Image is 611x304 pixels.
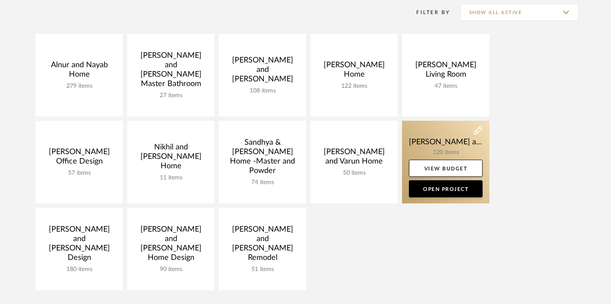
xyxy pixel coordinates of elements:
[134,225,208,266] div: [PERSON_NAME] and [PERSON_NAME] Home Design
[226,225,299,266] div: [PERSON_NAME] and [PERSON_NAME] Remodel
[134,174,208,182] div: 11 items
[226,179,299,186] div: 74 items
[42,170,116,177] div: 57 items
[226,138,299,179] div: Sandhya & [PERSON_NAME] Home -Master and Powder
[42,147,116,170] div: [PERSON_NAME] Office Design
[134,51,208,92] div: [PERSON_NAME] and [PERSON_NAME] Master Bathroom
[317,147,391,170] div: [PERSON_NAME] and Varun Home
[409,83,483,90] div: 47 items
[409,60,483,83] div: [PERSON_NAME] Living Room
[42,83,116,90] div: 279 items
[317,83,391,90] div: 122 items
[405,8,450,17] div: Filter By
[42,225,116,266] div: [PERSON_NAME] and [PERSON_NAME] Design
[317,170,391,177] div: 50 items
[134,266,208,273] div: 90 items
[134,143,208,174] div: Nikhil and [PERSON_NAME] Home
[409,180,483,197] a: Open Project
[317,60,391,83] div: [PERSON_NAME] Home
[42,60,116,83] div: Alnur and Nayab Home
[226,87,299,95] div: 108 items
[226,266,299,273] div: 51 items
[226,56,299,87] div: [PERSON_NAME] and [PERSON_NAME]
[409,160,483,177] a: View Budget
[134,92,208,99] div: 27 items
[42,266,116,273] div: 180 items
